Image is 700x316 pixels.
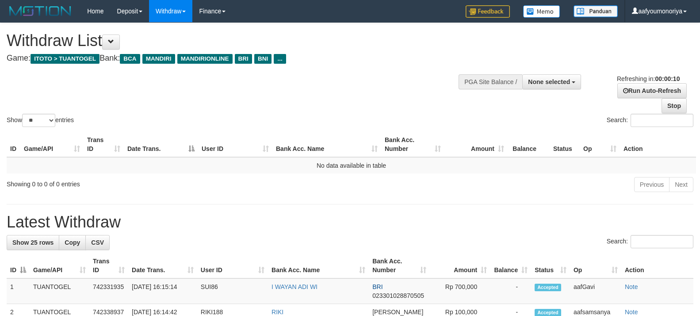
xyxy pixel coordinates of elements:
th: Amount: activate to sort column ascending [444,132,508,157]
label: Show entries [7,114,74,127]
label: Search: [607,235,693,248]
td: [DATE] 16:15:14 [128,278,197,304]
td: 1 [7,278,30,304]
div: Showing 0 to 0 of 0 entries [7,176,285,189]
th: Op: activate to sort column ascending [580,132,620,157]
td: Rp 700,000 [430,278,490,304]
td: SUI86 [197,278,268,304]
th: Bank Acc. Name: activate to sort column ascending [272,132,381,157]
a: Run Auto-Refresh [617,83,687,98]
img: MOTION_logo.png [7,4,74,18]
span: [PERSON_NAME] [372,308,423,316]
a: Stop [662,98,687,113]
td: 742331935 [89,278,128,304]
th: Date Trans.: activate to sort column descending [124,132,198,157]
td: No data available in table [7,157,696,173]
span: ... [274,54,286,64]
th: ID [7,132,20,157]
span: Copy 023301028870505 to clipboard [372,292,424,299]
th: Action [620,132,696,157]
th: Game/API: activate to sort column ascending [20,132,84,157]
th: Status [550,132,580,157]
th: Bank Acc. Number: activate to sort column ascending [369,253,430,278]
th: Game/API: activate to sort column ascending [30,253,89,278]
a: Previous [634,177,669,192]
span: BNI [254,54,272,64]
a: Copy [59,235,86,250]
th: Bank Acc. Name: activate to sort column ascending [268,253,369,278]
span: BRI [372,283,383,290]
span: MANDIRI [142,54,175,64]
th: Amount: activate to sort column ascending [430,253,490,278]
th: User ID: activate to sort column ascending [197,253,268,278]
span: BRI [235,54,252,64]
th: ID: activate to sort column descending [7,253,30,278]
select: Showentries [22,114,55,127]
img: Button%20Memo.svg [523,5,560,18]
span: BCA [120,54,140,64]
span: Show 25 rows [12,239,54,246]
a: Next [669,177,693,192]
h4: Game: Bank: [7,54,458,63]
th: Action [621,253,693,278]
th: User ID: activate to sort column ascending [198,132,272,157]
input: Search: [631,235,693,248]
input: Search: [631,114,693,127]
span: Refreshing in: [617,75,680,82]
td: - [490,278,531,304]
a: I WAYAN ADI WI [272,283,317,290]
th: Date Trans.: activate to sort column ascending [128,253,197,278]
h1: Latest Withdraw [7,213,693,231]
img: panduan.png [574,5,618,17]
td: TUANTOGEL [30,278,89,304]
span: MANDIRIONLINE [177,54,233,64]
a: Note [625,283,638,290]
th: Status: activate to sort column ascending [531,253,570,278]
a: Show 25 rows [7,235,59,250]
label: Search: [607,114,693,127]
img: Feedback.jpg [466,5,510,18]
button: None selected [522,74,581,89]
h1: Withdraw List [7,32,458,50]
div: PGA Site Balance / [459,74,522,89]
span: None selected [528,78,570,85]
strong: 00:00:10 [655,75,680,82]
th: Trans ID: activate to sort column ascending [89,253,128,278]
span: Accepted [535,284,561,291]
span: CSV [91,239,104,246]
th: Bank Acc. Number: activate to sort column ascending [381,132,444,157]
th: Balance [508,132,550,157]
th: Balance: activate to sort column ascending [490,253,531,278]
span: ITOTO > TUANTOGEL [31,54,99,64]
a: RIKI [272,308,283,316]
a: CSV [85,235,110,250]
span: Copy [65,239,80,246]
th: Op: activate to sort column ascending [570,253,621,278]
th: Trans ID: activate to sort column ascending [84,132,124,157]
td: aafGavi [570,278,621,304]
a: Note [625,308,638,316]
